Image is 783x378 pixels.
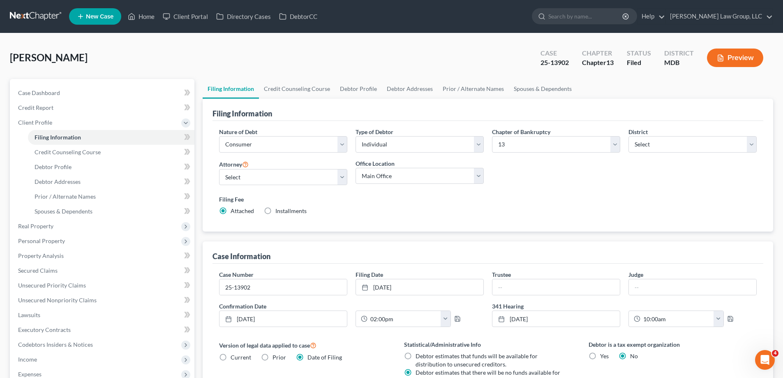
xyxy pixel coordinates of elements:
[12,100,194,115] a: Credit Report
[492,128,550,136] label: Chapter of Bankruptcy
[12,263,194,278] a: Secured Claims
[212,109,272,118] div: Filing Information
[12,293,194,308] a: Unsecured Nonpriority Claims
[231,207,254,214] span: Attached
[404,340,572,349] label: Statistical/Administrative Info
[12,86,194,100] a: Case Dashboard
[124,9,159,24] a: Home
[18,356,37,363] span: Income
[707,49,763,67] button: Preview
[212,9,275,24] a: Directory Cases
[12,322,194,337] a: Executory Contracts
[18,326,71,333] span: Executory Contracts
[18,237,65,244] span: Personal Property
[212,251,270,261] div: Case Information
[509,79,577,99] a: Spouses & Dependents
[35,163,72,170] span: Debtor Profile
[540,49,569,58] div: Case
[35,193,96,200] span: Prior / Alternate Names
[629,279,756,295] input: --
[627,49,651,58] div: Status
[275,207,307,214] span: Installments
[12,308,194,322] a: Lawsuits
[203,79,259,99] a: Filing Information
[18,341,93,348] span: Codebtors Insiders & Notices
[582,58,614,67] div: Chapter
[492,270,511,279] label: Trustee
[86,14,113,20] span: New Case
[231,354,251,361] span: Current
[12,278,194,293] a: Unsecured Priority Claims
[438,79,509,99] a: Prior / Alternate Names
[35,148,101,155] span: Credit Counseling Course
[219,270,254,279] label: Case Number
[28,160,194,174] a: Debtor Profile
[666,9,773,24] a: [PERSON_NAME] Law Group, LLC
[259,79,335,99] a: Credit Counseling Course
[356,270,383,279] label: Filing Date
[18,297,97,304] span: Unsecured Nonpriority Claims
[219,340,387,350] label: Version of legal data applied to case
[28,145,194,160] a: Credit Counseling Course
[28,174,194,189] a: Debtor Addresses
[640,311,714,327] input: -- : --
[159,9,212,24] a: Client Portal
[772,350,778,357] span: 4
[12,248,194,263] a: Property Analysis
[219,311,347,327] a: [DATE]
[606,58,614,66] span: 13
[215,302,488,311] label: Confirmation Date
[367,311,441,327] input: -- : --
[18,89,60,96] span: Case Dashboard
[28,130,194,145] a: Filing Information
[35,178,81,185] span: Debtor Addresses
[382,79,438,99] a: Debtor Addresses
[18,311,40,318] span: Lawsuits
[628,270,643,279] label: Judge
[18,282,86,289] span: Unsecured Priority Claims
[492,311,620,327] a: [DATE]
[18,252,64,259] span: Property Analysis
[28,189,194,204] a: Prior / Alternate Names
[630,352,638,359] span: No
[275,9,321,24] a: DebtorCC
[589,340,757,349] label: Debtor is a tax exempt organization
[307,354,342,361] span: Date of Filing
[540,58,569,67] div: 25-13902
[10,51,88,63] span: [PERSON_NAME]
[219,195,757,204] label: Filing Fee
[18,104,53,111] span: Credit Report
[273,354,286,361] span: Prior
[356,279,483,295] a: [DATE]
[582,49,614,58] div: Chapter
[755,350,775,370] iframe: Intercom live chat
[18,119,52,126] span: Client Profile
[28,204,194,219] a: Spouses & Dependents
[488,302,761,311] label: 341 Hearing
[219,159,249,169] label: Attorney
[219,279,347,295] input: Enter case number...
[637,9,665,24] a: Help
[416,352,538,368] span: Debtor estimates that funds will be available for distribution to unsecured creditors.
[35,208,92,215] span: Spouses & Dependents
[18,223,53,230] span: Real Property
[18,371,42,378] span: Expenses
[664,58,694,67] div: MDB
[628,128,648,136] label: District
[664,49,694,58] div: District
[356,159,395,168] label: Office Location
[219,128,257,136] label: Nature of Debt
[492,279,620,295] input: --
[35,134,81,141] span: Filing Information
[356,128,393,136] label: Type of Debtor
[627,58,651,67] div: Filed
[600,352,609,359] span: Yes
[18,267,58,274] span: Secured Claims
[548,9,624,24] input: Search by name...
[335,79,382,99] a: Debtor Profile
